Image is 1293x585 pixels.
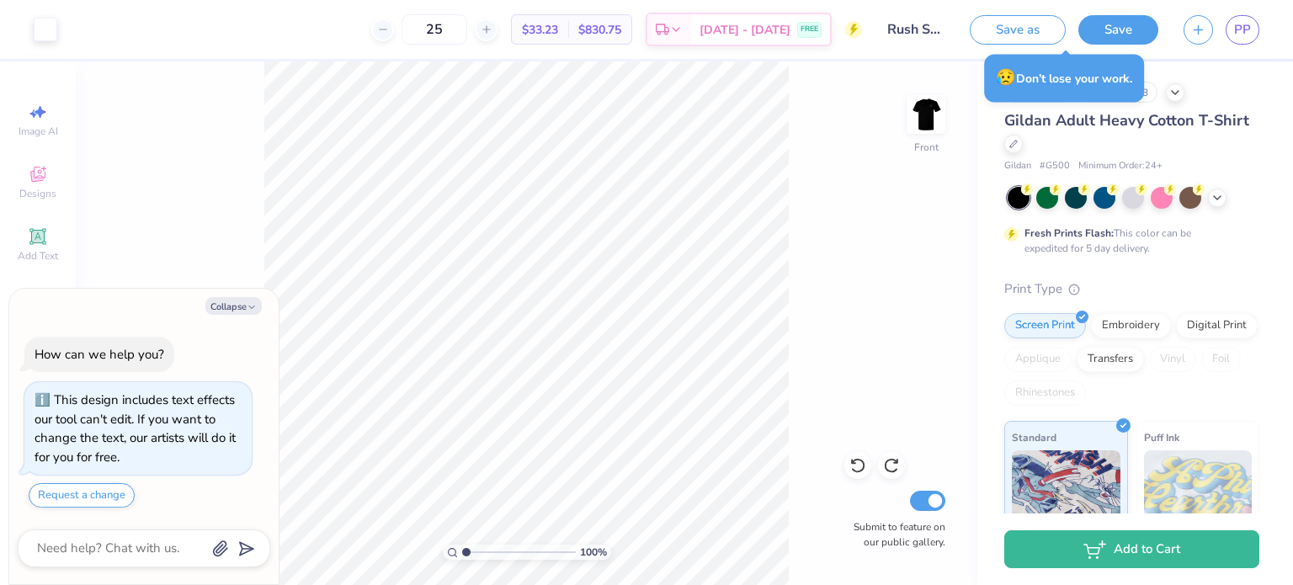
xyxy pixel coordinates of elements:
[1004,347,1072,372] div: Applique
[1226,15,1259,45] a: PP
[35,391,236,465] div: This design includes text effects our tool can't edit. If you want to change the text, our artist...
[1144,428,1179,446] span: Puff Ink
[580,545,607,560] span: 100 %
[1091,313,1171,338] div: Embroidery
[1012,450,1120,534] img: Standard
[909,98,943,131] img: Front
[29,483,135,508] button: Request a change
[19,187,56,200] span: Designs
[1004,313,1086,338] div: Screen Print
[1040,159,1070,173] span: # G500
[1024,226,1114,240] strong: Fresh Prints Flash:
[1149,347,1196,372] div: Vinyl
[18,249,58,263] span: Add Text
[984,54,1144,102] div: Don’t lose your work.
[801,24,818,35] span: FREE
[1201,347,1241,372] div: Foil
[1078,15,1158,45] button: Save
[1077,347,1144,372] div: Transfers
[522,21,558,39] span: $33.23
[1004,279,1259,299] div: Print Type
[970,15,1066,45] button: Save as
[1004,380,1086,406] div: Rhinestones
[1144,450,1253,534] img: Puff Ink
[1176,313,1258,338] div: Digital Print
[205,297,262,315] button: Collapse
[914,140,939,155] div: Front
[578,21,621,39] span: $830.75
[1024,226,1232,256] div: This color can be expedited for 5 day delivery.
[1004,159,1031,173] span: Gildan
[996,66,1016,88] span: 😥
[1078,159,1163,173] span: Minimum Order: 24 +
[875,13,957,46] input: Untitled Design
[402,14,467,45] input: – –
[1004,530,1259,568] button: Add to Cart
[844,519,945,550] label: Submit to feature on our public gallery.
[1004,110,1249,130] span: Gildan Adult Heavy Cotton T-Shirt
[700,21,790,39] span: [DATE] - [DATE]
[1012,428,1056,446] span: Standard
[19,125,58,138] span: Image AI
[1234,20,1251,40] span: PP
[35,346,164,363] div: How can we help you?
